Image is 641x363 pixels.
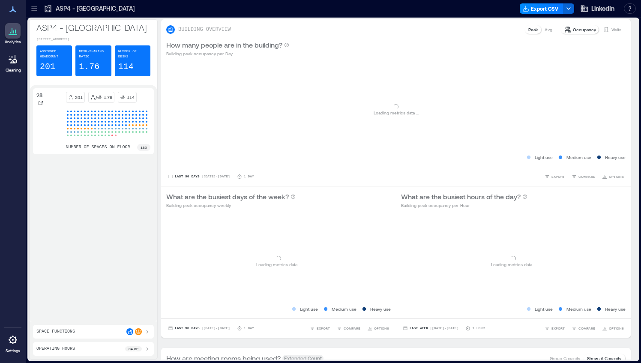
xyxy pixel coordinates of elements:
p: How many people are in the building? [166,40,282,50]
p: Number of Desks [118,49,147,59]
span: COMPARE [578,174,595,179]
p: 1.76 [79,61,99,73]
p: Light use [300,306,318,312]
p: ASP4 - [GEOGRAPHIC_DATA] [36,21,150,33]
p: number of spaces on floor [66,144,130,151]
p: Loading metrics data ... [374,109,419,116]
p: 114 [127,94,135,101]
p: Medium use [566,306,591,312]
span: OPTIONS [374,326,389,331]
p: What are the busiest hours of the day? [401,192,521,202]
p: 201 [75,94,83,101]
span: OPTIONS [609,326,624,331]
span: OPTIONS [609,174,624,179]
span: COMPARE [344,326,360,331]
p: 1 Day [244,326,254,331]
p: Light use [535,154,553,161]
button: COMPARE [570,324,597,333]
span: LinkedIn [591,4,614,13]
a: Settings [3,330,23,356]
button: Last Week |[DATE]-[DATE] [401,324,460,333]
p: Peak [528,26,538,33]
p: / [96,94,97,101]
button: EXPORT [543,324,566,333]
p: Visits [611,26,621,33]
p: Building peak occupancy per Hour [401,202,527,209]
span: COMPARE [578,326,595,331]
span: Extended Count [282,355,323,362]
button: EXPORT [308,324,332,333]
button: OPTIONS [365,324,391,333]
p: Operating Hours [36,345,75,352]
button: OPTIONS [600,324,626,333]
p: Loading metrics data ... [256,261,301,268]
a: Cleaning [2,49,24,75]
p: 201 [40,61,55,73]
p: 1 Hour [472,326,485,331]
button: Last 90 Days |[DATE]-[DATE] [166,172,232,181]
p: Avg [545,26,552,33]
button: Last 90 Days |[DATE]-[DATE] [166,324,232,333]
button: Export CSV [520,3,563,14]
button: COMPARE [335,324,362,333]
p: BUILDING OVERVIEW [178,26,231,33]
button: COMPARE [570,172,597,181]
span: EXPORT [317,326,330,331]
p: 1 Day [244,174,254,179]
p: Heavy use [605,306,626,312]
p: Cleaning [6,68,21,73]
p: Analytics [5,39,21,45]
p: Group Capacity [550,355,580,362]
p: Medium use [332,306,356,312]
p: Loading metrics data ... [491,261,536,268]
p: 114 [118,61,134,73]
p: Building peak occupancy per Day [166,50,289,57]
p: Occupancy [573,26,596,33]
p: ASP4 - [GEOGRAPHIC_DATA] [56,4,135,13]
p: 183 [141,145,147,150]
p: Light use [535,306,553,312]
p: Heavy use [605,154,626,161]
a: Analytics [2,21,24,47]
p: What are the busiest days of the week? [166,192,289,202]
span: EXPORT [551,174,565,179]
p: Building peak occupancy weekly [166,202,296,209]
p: 28 [36,92,42,99]
span: EXPORT [551,326,565,331]
p: Space Functions [36,328,75,335]
p: 8a - 6p [129,346,138,351]
p: Medium use [566,154,591,161]
p: 1.76 [104,94,112,101]
p: Assigned Headcount [40,49,69,59]
p: Heavy use [370,306,391,312]
p: Show all Capacity [587,355,621,362]
button: EXPORT [543,172,566,181]
p: Settings [6,348,20,354]
button: LinkedIn [578,2,617,15]
p: Desk-sharing ratio [79,49,108,59]
p: [STREET_ADDRESS] [36,37,150,42]
button: OPTIONS [600,172,626,181]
